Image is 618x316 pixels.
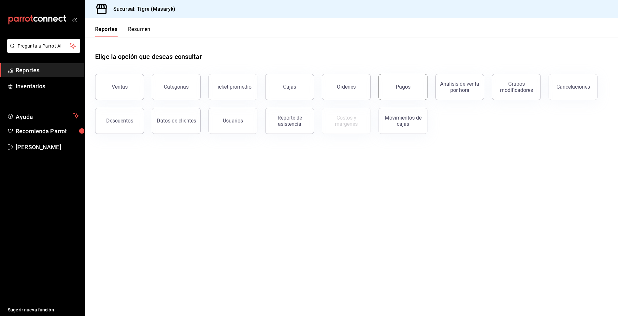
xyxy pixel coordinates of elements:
span: Ayuda [16,112,71,120]
button: Categorías [152,74,201,100]
button: Pagos [379,74,427,100]
button: Resumen [128,26,151,37]
button: Reportes [95,26,118,37]
span: Reportes [16,66,79,75]
div: Descuentos [106,118,133,124]
button: Contrata inventarios para ver este reporte [322,108,371,134]
button: Cancelaciones [549,74,597,100]
button: Descuentos [95,108,144,134]
a: Pregunta a Parrot AI [5,47,80,54]
button: Reporte de asistencia [265,108,314,134]
button: Órdenes [322,74,371,100]
button: Análisis de venta por hora [435,74,484,100]
h3: Sucursal: Tigre (Masaryk) [108,5,175,13]
div: Ventas [112,84,128,90]
div: Movimientos de cajas [383,115,423,127]
span: Recomienda Parrot [16,127,79,136]
div: Cancelaciones [556,84,590,90]
button: open_drawer_menu [72,17,77,22]
span: [PERSON_NAME] [16,143,79,151]
div: Órdenes [337,84,356,90]
div: Usuarios [223,118,243,124]
button: Datos de clientes [152,108,201,134]
button: Movimientos de cajas [379,108,427,134]
button: Usuarios [208,108,257,134]
div: Cajas [283,83,296,91]
button: Grupos modificadores [492,74,541,100]
div: Grupos modificadores [496,81,537,93]
div: Reporte de asistencia [269,115,310,127]
span: Pregunta a Parrot AI [18,43,70,50]
button: Ventas [95,74,144,100]
div: Pagos [396,84,410,90]
div: navigation tabs [95,26,151,37]
button: Pregunta a Parrot AI [7,39,80,53]
div: Costos y márgenes [326,115,366,127]
span: Sugerir nueva función [8,307,79,313]
div: Categorías [164,84,189,90]
div: Ticket promedio [214,84,252,90]
button: Ticket promedio [208,74,257,100]
div: Datos de clientes [157,118,196,124]
a: Cajas [265,74,314,100]
h1: Elige la opción que deseas consultar [95,52,202,62]
span: Inventarios [16,82,79,91]
div: Análisis de venta por hora [439,81,480,93]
